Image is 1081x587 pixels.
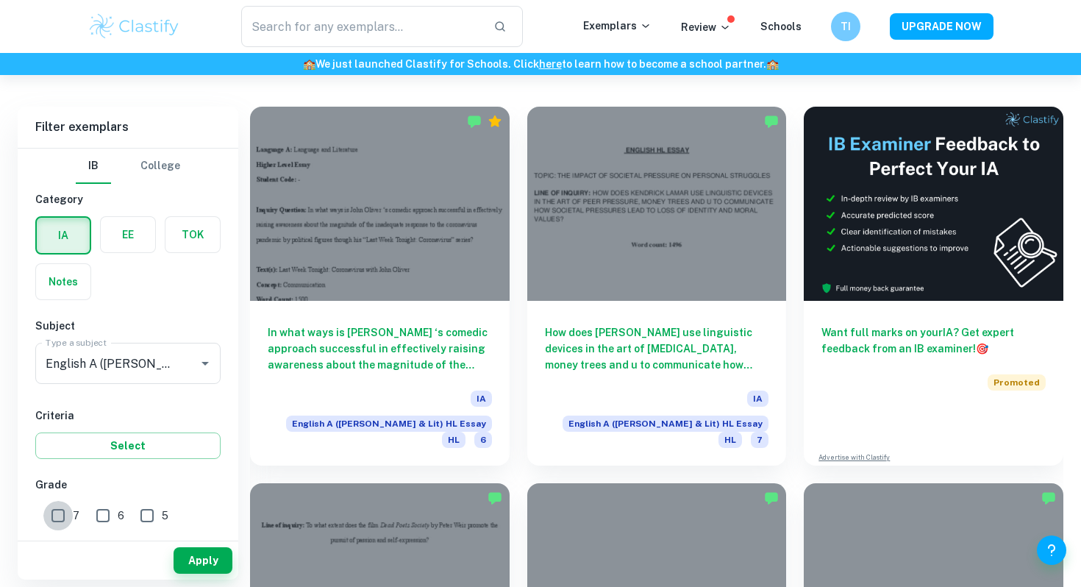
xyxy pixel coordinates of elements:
button: Select [35,433,221,459]
button: Help and Feedback [1037,536,1066,565]
span: Promoted [988,374,1046,391]
span: 6 [118,508,124,524]
button: Open [195,353,215,374]
span: HL [718,432,742,448]
a: Schools [760,21,802,32]
button: Apply [174,547,232,574]
div: Premium [488,114,502,129]
img: Clastify logo [88,12,181,41]
h6: We just launched Clastify for Schools. Click to learn how to become a school partner. [3,56,1078,72]
button: IB [76,149,111,184]
div: Filter type choice [76,149,180,184]
button: TOK [165,217,220,252]
button: College [140,149,180,184]
h6: Want full marks on your IA ? Get expert feedback from an IB examiner! [821,324,1046,357]
button: EE [101,217,155,252]
h6: Filter exemplars [18,107,238,148]
span: HL [442,432,465,448]
span: 🎯 [976,343,988,355]
h6: TI [838,18,855,35]
button: UPGRADE NOW [890,13,993,40]
h6: Criteria [35,408,221,424]
span: English A ([PERSON_NAME] & Lit) HL Essay [563,416,768,432]
a: Want full marks on yourIA? Get expert feedback from an IB examiner!PromotedAdvertise with Clastify [804,107,1063,466]
span: IA [747,391,768,407]
button: Notes [36,264,90,299]
span: 7 [751,432,768,448]
a: Advertise with Clastify [818,452,890,463]
label: Type a subject [46,336,107,349]
button: TI [831,12,860,41]
h6: In what ways is [PERSON_NAME] ‘s comedic approach successful in effectively raising awareness abo... [268,324,492,373]
h6: How does [PERSON_NAME] use linguistic devices in the art of [MEDICAL_DATA], money trees and u to ... [545,324,769,373]
img: Marked [488,491,502,505]
a: How does [PERSON_NAME] use linguistic devices in the art of [MEDICAL_DATA], money trees and u to ... [527,107,787,466]
img: Marked [764,114,779,129]
button: IA [37,218,90,253]
img: Marked [467,114,482,129]
input: Search for any exemplars... [241,6,482,47]
h6: Subject [35,318,221,334]
a: In what ways is [PERSON_NAME] ‘s comedic approach successful in effectively raising awareness abo... [250,107,510,466]
h6: Grade [35,477,221,493]
span: 5 [162,508,168,524]
img: Marked [1041,491,1056,505]
p: Review [681,19,731,35]
span: English A ([PERSON_NAME] & Lit) HL Essay [286,416,492,432]
span: 6 [474,432,492,448]
span: 🏫 [303,58,315,70]
img: Thumbnail [804,107,1063,301]
h6: Category [35,191,221,207]
span: 🏫 [766,58,779,70]
img: Marked [764,491,779,505]
span: 7 [73,508,79,524]
a: here [539,58,562,70]
p: Exemplars [583,18,652,34]
span: IA [471,391,492,407]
